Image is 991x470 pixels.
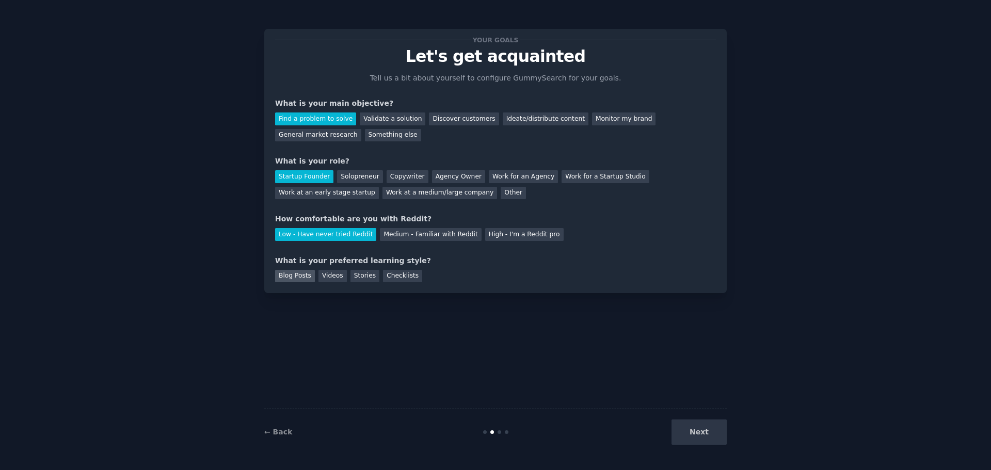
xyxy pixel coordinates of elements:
[275,228,376,241] div: Low - Have never tried Reddit
[562,170,649,183] div: Work for a Startup Studio
[365,129,421,142] div: Something else
[360,112,425,125] div: Validate a solution
[275,170,333,183] div: Startup Founder
[337,170,382,183] div: Solopreneur
[432,170,485,183] div: Agency Owner
[275,214,716,224] div: How comfortable are you with Reddit?
[318,270,347,283] div: Videos
[275,112,356,125] div: Find a problem to solve
[365,73,626,84] p: Tell us a bit about yourself to configure GummySearch for your goals.
[275,47,716,66] p: Let's get acquainted
[471,35,520,45] span: Your goals
[264,428,292,436] a: ← Back
[275,98,716,109] div: What is your main objective?
[350,270,379,283] div: Stories
[429,112,499,125] div: Discover customers
[387,170,428,183] div: Copywriter
[382,187,497,200] div: Work at a medium/large company
[275,156,716,167] div: What is your role?
[501,187,526,200] div: Other
[275,187,379,200] div: Work at an early stage startup
[275,270,315,283] div: Blog Posts
[485,228,564,241] div: High - I'm a Reddit pro
[383,270,422,283] div: Checklists
[380,228,481,241] div: Medium - Familiar with Reddit
[592,112,656,125] div: Monitor my brand
[275,129,361,142] div: General market research
[275,255,716,266] div: What is your preferred learning style?
[503,112,588,125] div: Ideate/distribute content
[489,170,558,183] div: Work for an Agency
